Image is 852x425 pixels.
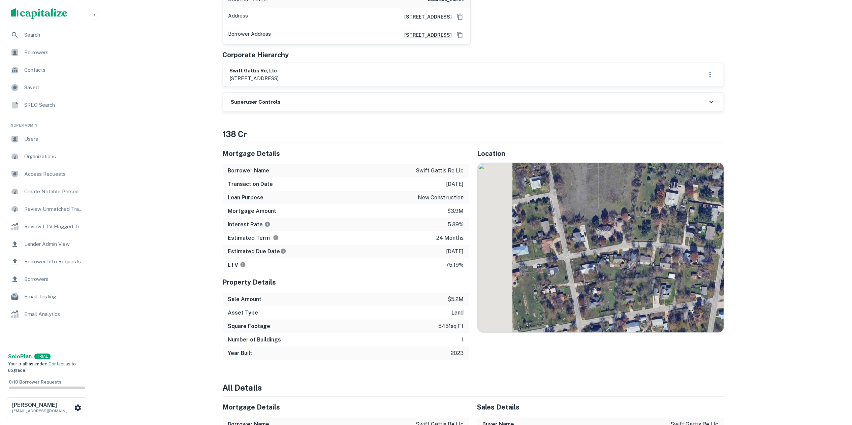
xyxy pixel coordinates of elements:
iframe: Chat Widget [818,371,852,403]
h6: [PERSON_NAME] [12,402,73,408]
span: Create Notable Person [24,188,85,196]
a: Saved [5,79,89,96]
p: 1 [462,336,464,344]
img: capitalize-logo.png [11,8,67,19]
p: $3.9m [448,207,464,215]
a: Lender Admin View [5,236,89,252]
h5: Location [477,149,724,159]
a: Users [5,131,89,147]
p: $5.2m [448,295,464,303]
p: new construction [418,194,464,202]
span: Saved [24,84,85,92]
a: Review Unmatched Transactions [5,201,89,217]
a: SoloPlan [8,353,32,361]
h6: Asset Type [228,309,258,317]
h6: Superuser Controls [231,98,281,106]
button: [PERSON_NAME][EMAIL_ADDRESS][DOMAIN_NAME] [7,397,87,418]
svg: LTVs displayed on the website are for informational purposes only and may be reported incorrectly... [240,262,246,268]
h6: LTV [228,261,246,269]
a: [STREET_ADDRESS] [399,31,452,39]
svg: The interest rates displayed on the website are for informational purposes only and may be report... [264,221,271,227]
span: Review LTV Flagged Transactions [24,223,85,231]
div: TRIAL [34,354,51,359]
h5: Corporate Hierarchy [223,50,289,60]
h6: Number of Buildings [228,336,281,344]
h6: Year Built [228,349,253,357]
p: [STREET_ADDRESS] [230,74,279,83]
a: Create Notable Person [5,184,89,200]
p: [EMAIL_ADDRESS][DOMAIN_NAME] [12,408,73,414]
h5: Sales Details [477,402,724,412]
p: land [452,309,464,317]
a: Contacts [5,62,89,78]
li: Super Admin [5,115,89,131]
span: Email Analytics [24,310,85,318]
p: 24 months [437,234,464,242]
p: Address [228,12,248,22]
h6: Borrower Name [228,167,270,175]
span: Review Unmatched Transactions [24,205,85,213]
p: 5451 sq ft [439,322,464,330]
h5: Mortgage Details [223,402,469,412]
span: Email Testing [24,293,85,301]
p: Borrower Address [228,30,271,40]
h6: Square Footage [228,322,271,330]
span: Organizations [24,153,85,161]
h6: Loan Purpose [228,194,264,202]
div: Review LTV Flagged Transactions [5,219,89,235]
a: Borrowers [5,44,89,61]
h6: Sale Amount [228,295,262,303]
div: Access Requests [5,166,89,182]
span: Access Requests [24,170,85,178]
span: 0 / 10 Borrower Requests [9,380,61,385]
span: Borrowers [24,275,85,283]
h6: Estimated Due Date [228,248,286,256]
span: SREO Search [24,101,85,109]
a: Organizations [5,149,89,165]
h6: Transaction Date [228,180,273,188]
h6: swift gattis re, llc [230,67,279,75]
a: Email Analytics [5,306,89,322]
a: Borrowers [5,271,89,287]
span: Borrowers [24,48,85,57]
span: Your trial has ended. to upgrade. [8,361,76,373]
span: Contacts [24,66,85,74]
svg: Estimate is based on a standard schedule for this type of loan. [280,248,286,254]
h5: Mortgage Details [223,149,469,159]
a: Email Testing [5,289,89,305]
h5: Property Details [223,277,469,287]
a: Search [5,27,89,43]
p: 2023 [451,349,464,357]
a: Contact us [49,361,70,366]
strong: Solo Plan [8,353,32,360]
h6: Estimated Term [228,234,279,242]
svg: Term is based on a standard schedule for this type of loan. [273,235,279,241]
p: [DATE] [446,180,464,188]
span: Users [24,135,85,143]
p: 5.89% [448,221,464,229]
h6: Interest Rate [228,221,271,229]
span: Search [24,31,85,39]
a: SREO Search [5,97,89,113]
p: swift gattis re llc [416,167,464,175]
button: Copy Address [455,30,465,40]
a: [STREET_ADDRESS] [399,13,452,21]
h4: 138 cr [223,128,724,140]
a: Borrower Info Requests [5,254,89,270]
